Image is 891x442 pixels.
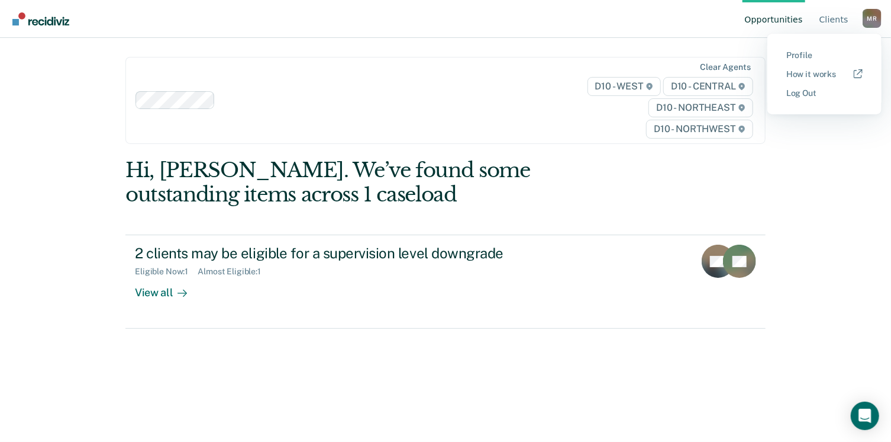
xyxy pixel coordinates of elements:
[786,69,863,79] a: How it works
[767,34,882,114] div: Profile menu
[125,235,766,328] a: 2 clients may be eligible for a supervision level downgradeEligible Now:1Almost Eligible:1View all
[198,267,270,277] div: Almost Eligible : 1
[863,9,882,28] div: M R
[125,158,637,207] div: Hi, [PERSON_NAME]. We’ve found some outstanding items across 1 caseload
[786,88,863,98] a: Log Out
[646,120,753,139] span: D10 - NORTHWEST
[863,9,882,28] button: Profile dropdown button
[663,77,753,96] span: D10 - CENTRAL
[700,62,750,72] div: Clear agents
[135,245,550,262] div: 2 clients may be eligible for a supervision level downgrade
[135,267,198,277] div: Eligible Now : 1
[12,12,69,25] img: Recidiviz
[587,77,661,96] span: D10 - WEST
[135,277,201,300] div: View all
[648,98,753,117] span: D10 - NORTHEAST
[851,402,879,430] div: Open Intercom Messenger
[786,50,863,60] a: Profile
